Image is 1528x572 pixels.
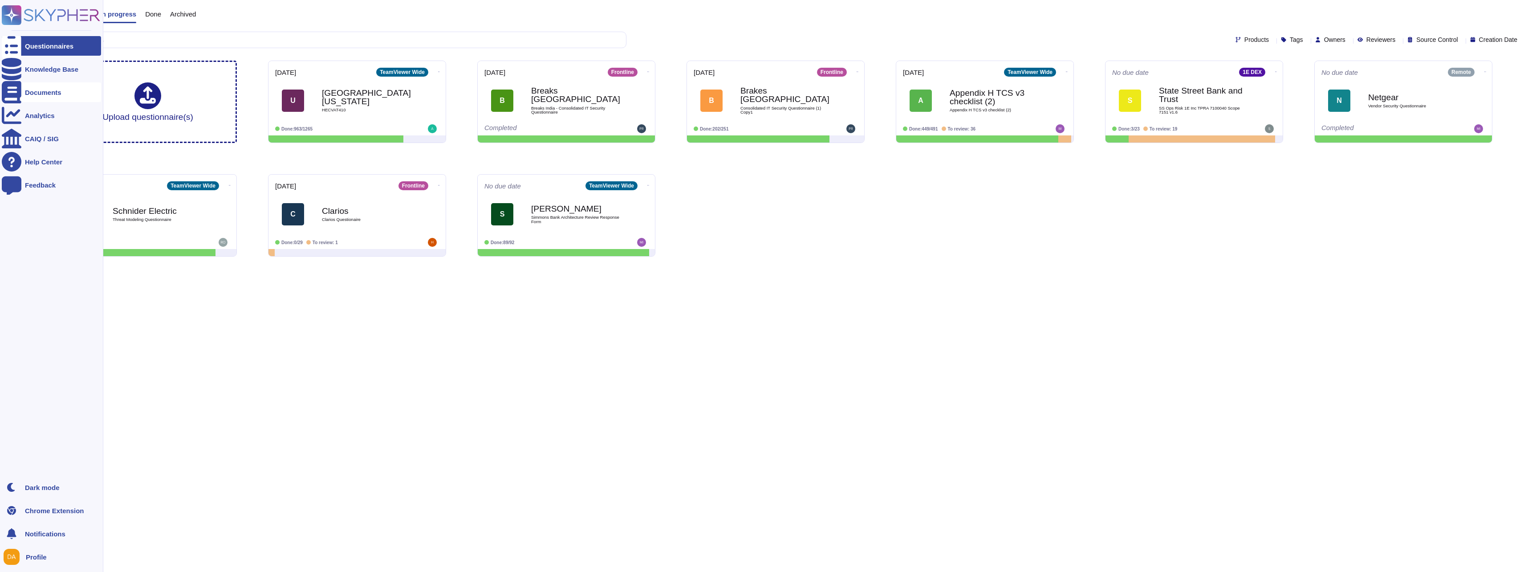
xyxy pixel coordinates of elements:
[2,106,101,125] a: Analytics
[1290,37,1303,43] span: Tags
[637,124,646,133] img: user
[25,112,55,119] div: Analytics
[2,82,101,102] a: Documents
[25,182,56,188] div: Feedback
[531,86,620,103] b: Breaks [GEOGRAPHIC_DATA]
[1321,69,1358,76] span: No due date
[428,124,437,133] img: user
[608,68,638,77] div: Frontline
[1159,86,1248,103] b: State Street Bank and Trust
[700,127,729,131] span: Done: 202/251
[1119,90,1141,112] div: S
[219,238,228,247] img: user
[322,108,411,112] span: HECVAT410
[35,32,626,48] input: Search by keywords
[2,152,101,172] a: Help Center
[1321,124,1430,133] div: Completed
[398,181,428,190] div: Frontline
[531,204,620,213] b: [PERSON_NAME]
[1159,106,1248,114] span: SS Ops Risk 1E Inc TPRA 7100040 Scope 7151 v1.6
[531,106,620,114] span: Breaks India - Consolidated IT Security Questionnaire
[1416,37,1458,43] span: Source Control
[100,11,136,17] span: In progress
[428,238,437,247] img: user
[1448,68,1475,77] div: Remote
[25,135,59,142] div: CAIQ / SIG
[376,68,428,77] div: TeamViewer Wide
[322,89,411,106] b: [GEOGRAPHIC_DATA][US_STATE]
[25,89,61,96] div: Documents
[531,215,620,224] span: Simmons Bank Architecture Review Response Form
[282,90,304,112] div: U
[484,183,521,189] span: No due date
[484,124,593,133] div: Completed
[322,217,411,222] span: Clarios Questionaire
[145,11,161,17] span: Done
[113,217,202,222] span: Threat Modeling Questionnaire
[948,127,976,131] span: To review: 36
[694,69,715,76] span: [DATE]
[585,181,638,190] div: TeamViewer Wide
[846,124,855,133] img: user
[2,547,26,567] button: user
[2,36,101,56] a: Questionnaires
[1244,37,1269,43] span: Products
[25,43,73,49] div: Questionnaires
[484,69,505,76] span: [DATE]
[1368,93,1457,102] b: Netgear
[491,203,513,225] div: S
[2,175,101,195] a: Feedback
[281,240,303,245] span: Done: 0/29
[1150,127,1178,131] span: To review: 19
[275,183,296,189] span: [DATE]
[102,82,193,121] div: Upload questionnaire(s)
[25,531,65,537] span: Notifications
[113,207,202,215] b: Schnider Electric
[167,181,219,190] div: TeamViewer Wide
[910,90,932,112] div: A
[1118,127,1140,131] span: Done: 3/23
[25,159,62,165] div: Help Center
[1056,124,1065,133] img: user
[25,507,84,514] div: Chrome Extension
[2,129,101,148] a: CAIQ / SIG
[170,11,196,17] span: Archived
[1112,69,1149,76] span: No due date
[637,238,646,247] img: user
[740,106,829,114] span: Consolidated IT Security Questionnaire (1) Copy1
[275,69,296,76] span: [DATE]
[2,59,101,79] a: Knowledge Base
[1265,124,1274,133] img: user
[1474,124,1483,133] img: user
[1479,37,1517,43] span: Creation Date
[2,501,101,520] a: Chrome Extension
[950,108,1039,112] span: Appendix H TCS v3 checklist (2)
[1324,37,1345,43] span: Owners
[322,207,411,215] b: Clarios
[313,240,338,245] span: To review: 1
[25,484,60,491] div: Dark mode
[909,127,938,131] span: Done: 449/491
[817,68,847,77] div: Frontline
[4,549,20,565] img: user
[491,240,514,245] span: Done: 89/92
[1368,104,1457,108] span: Vendor Security Questionnaire
[740,86,829,103] b: Brakes [GEOGRAPHIC_DATA]
[491,90,513,112] div: B
[282,203,304,225] div: C
[700,90,723,112] div: B
[25,66,78,73] div: Knowledge Base
[1239,68,1265,77] div: 1E DEX
[950,89,1039,106] b: Appendix H TCS v3 checklist (2)
[1328,90,1350,112] div: N
[903,69,924,76] span: [DATE]
[281,127,313,131] span: Done: 963/1265
[1004,68,1056,77] div: TeamViewer Wide
[1366,37,1395,43] span: Reviewers
[26,554,47,560] span: Profile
